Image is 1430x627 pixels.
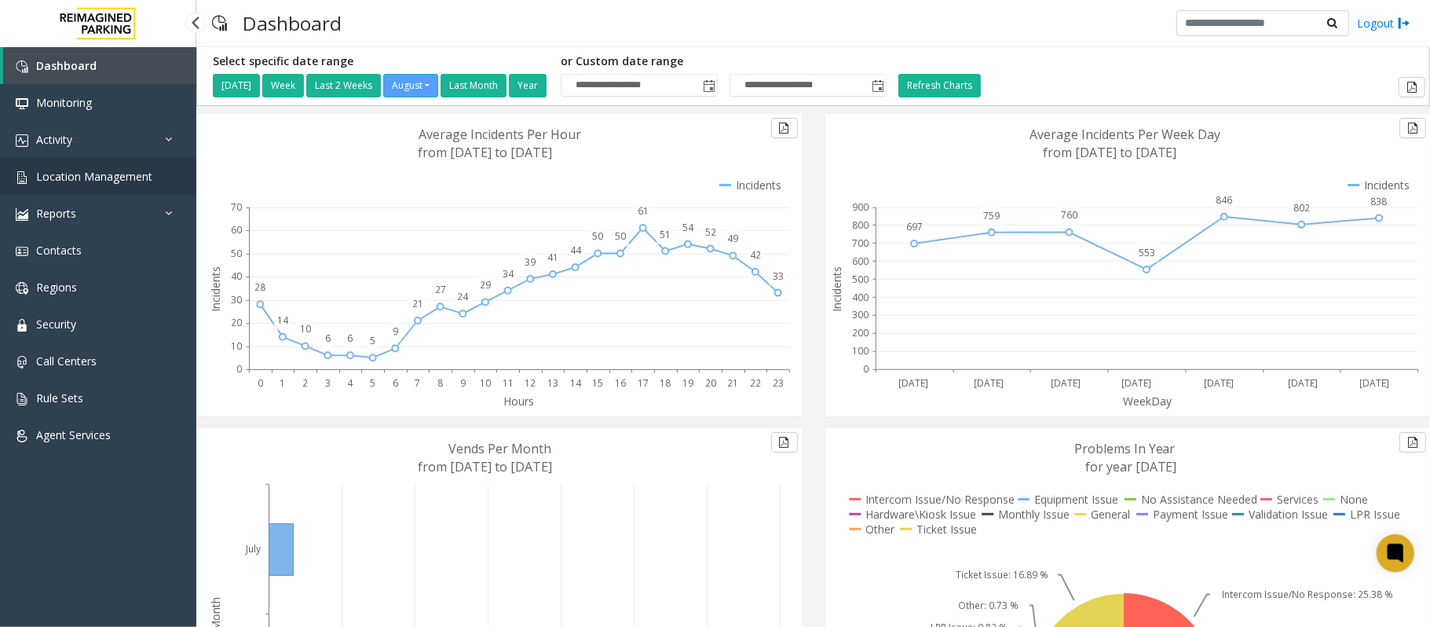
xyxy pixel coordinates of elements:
text: 5 [370,376,375,390]
text: 5 [370,334,375,347]
text: 6 [325,332,331,345]
text: Incidents [829,266,844,312]
span: Contacts [36,243,82,258]
span: Reports [36,206,76,221]
text: 40 [231,270,242,284]
text: [DATE] [1288,376,1318,390]
text: 44 [570,244,582,257]
text: 60 [231,224,242,237]
img: 'icon' [16,134,28,147]
span: Regions [36,280,77,295]
text: 200 [852,327,869,340]
text: 14 [277,313,289,327]
text: 6 [348,332,353,345]
img: 'icon' [16,356,28,368]
text: 700 [852,236,869,250]
img: 'icon' [16,97,28,110]
span: Rule Sets [36,390,83,405]
button: Refresh Charts [898,74,981,97]
text: 3 [325,376,331,390]
button: Export to pdf [1399,118,1426,138]
text: Average Incidents Per Hour [419,126,582,143]
text: 7 [415,376,421,390]
text: 20 [705,376,716,390]
text: 6 [393,376,398,390]
h5: Select specific date range [213,55,549,68]
text: 30 [231,293,242,306]
text: 838 [1371,195,1388,208]
text: 12 [525,376,536,390]
text: 846 [1216,193,1232,207]
text: 4 [348,376,354,390]
text: [DATE] [898,376,927,390]
text: 16 [615,376,626,390]
text: 28 [254,280,265,294]
text: 10 [480,376,491,390]
text: 400 [852,291,869,304]
text: Ticket Issue: 16.89 % [955,568,1048,581]
text: 553 [1139,246,1155,259]
text: [DATE] [1121,376,1151,390]
h3: Dashboard [235,4,349,42]
text: July [244,542,261,555]
button: August [383,74,438,97]
text: 802 [1293,201,1310,214]
text: 0 [236,363,242,376]
text: 10 [300,323,311,336]
span: Monitoring [36,95,92,110]
button: Export to pdf [1399,432,1426,453]
text: Incidents [208,266,223,312]
span: Dashboard [36,58,97,73]
text: 600 [852,255,869,268]
text: 52 [705,225,716,239]
a: Logout [1357,15,1410,31]
text: 500 [852,273,869,286]
text: 697 [905,220,922,233]
text: 49 [727,232,738,245]
text: WeekDay [1123,394,1172,409]
text: 41 [547,251,558,264]
text: [DATE] [1051,376,1081,390]
text: 24 [457,290,469,303]
text: 42 [750,248,761,262]
text: 14 [570,376,582,390]
img: pageIcon [212,4,227,42]
text: [DATE] [974,376,1004,390]
text: 0 [258,376,263,390]
text: [DATE] [1204,376,1234,390]
text: 21 [412,297,423,310]
span: Toggle popup [869,75,886,97]
text: 759 [983,209,1000,222]
h5: or Custom date range [561,55,887,68]
text: 19 [682,376,693,390]
text: 760 [1061,209,1077,222]
text: 20 [231,317,242,330]
text: 900 [852,200,869,214]
button: Export to pdf [1399,77,1425,97]
button: Export to pdf [771,432,798,453]
text: from [DATE] to [DATE] [418,144,552,161]
text: Problems In Year [1074,440,1176,457]
button: Last Month [441,74,507,97]
text: 13 [547,376,558,390]
img: 'icon' [16,171,28,184]
text: 0 [863,363,869,376]
button: Last 2 Weeks [306,74,381,97]
button: Year [509,74,547,97]
span: Call Centers [36,354,97,368]
text: for year [DATE] [1085,458,1177,475]
img: 'icon' [16,208,28,221]
text: Average Incidents Per Week Day [1030,126,1220,143]
button: Export to pdf [771,118,798,138]
text: 10 [231,339,242,353]
button: Week [262,74,304,97]
img: 'icon' [16,430,28,442]
span: Activity [36,132,72,147]
text: 300 [852,309,869,322]
button: [DATE] [213,74,260,97]
text: 800 [852,218,869,232]
text: 2 [302,376,308,390]
text: from [DATE] to [DATE] [418,458,552,475]
img: logout [1398,15,1410,31]
span: Agent Services [36,427,111,442]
